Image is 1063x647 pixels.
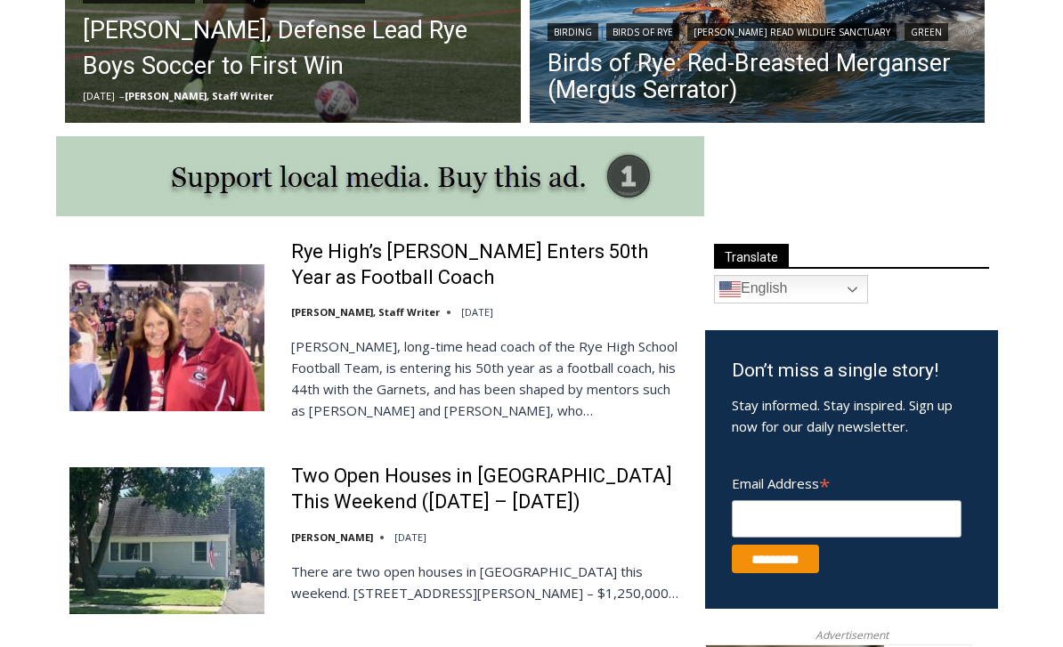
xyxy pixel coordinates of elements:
[291,336,682,421] p: [PERSON_NAME], long-time head coach of the Rye High School Football Team, is entering his 50th ye...
[1,179,179,222] a: Open Tues. - Sun. [PHONE_NUMBER]
[56,136,704,216] img: support local media, buy this ad
[548,23,598,41] a: Birding
[466,177,825,217] span: Intern @ [DOMAIN_NAME]
[291,305,440,319] a: [PERSON_NAME], Staff Writer
[548,20,968,41] div: | | |
[714,275,868,303] a: English
[291,530,373,544] a: [PERSON_NAME]
[548,50,968,103] a: Birds of Rye: Red-Breasted Merganser (Mergus Serrator)
[69,467,264,613] img: Two Open Houses in Rye This Weekend (September 6 – 7)
[183,111,262,213] div: "clearly one of the favorites in the [GEOGRAPHIC_DATA] neighborhood"
[732,394,971,437] p: Stay informed. Stay inspired. Sign up now for our daily newsletter.
[606,23,679,41] a: Birds of Rye
[428,173,863,222] a: Intern @ [DOMAIN_NAME]
[83,89,115,102] time: [DATE]
[291,464,682,514] a: Two Open Houses in [GEOGRAPHIC_DATA] This Weekend ([DATE] – [DATE])
[125,89,273,102] a: [PERSON_NAME], Staff Writer
[461,305,493,319] time: [DATE]
[450,1,841,173] div: "The first chef I interviewed talked about coming to [GEOGRAPHIC_DATA] from [GEOGRAPHIC_DATA] in ...
[119,89,125,102] span: –
[719,279,741,300] img: en
[798,627,906,643] span: Advertisement
[732,465,962,497] label: Email Address
[291,239,682,290] a: Rye High’s [PERSON_NAME] Enters 50th Year as Football Coach
[5,183,174,251] span: Open Tues. - Sun. [PHONE_NUMBER]
[732,357,971,385] h3: Don’t miss a single story!
[714,244,789,268] span: Translate
[687,23,897,41] a: [PERSON_NAME] Read Wildlife Sanctuary
[83,12,503,84] a: [PERSON_NAME], Defense Lead Rye Boys Soccer to First Win
[394,530,426,544] time: [DATE]
[69,264,264,410] img: Rye High’s Dino Garr Enters 50th Year as Football Coach
[291,561,682,603] p: There are two open houses in [GEOGRAPHIC_DATA] this weekend. [STREET_ADDRESS][PERSON_NAME] – $1,2...
[905,23,948,41] a: Green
